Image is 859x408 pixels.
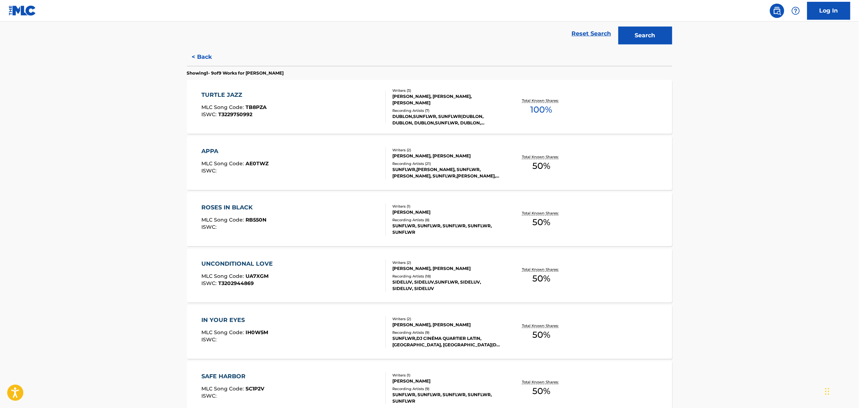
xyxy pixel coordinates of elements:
[393,147,501,153] div: Writers ( 2 )
[522,154,561,160] p: Total Known Shares:
[201,273,246,279] span: MLC Song Code :
[201,147,269,156] div: APPA
[532,328,550,341] span: 50 %
[522,98,561,103] p: Total Known Shares:
[393,265,501,272] div: [PERSON_NAME], [PERSON_NAME]
[393,322,501,328] div: [PERSON_NAME], [PERSON_NAME]
[201,203,266,212] div: ROSES IN BLACK
[201,91,267,99] div: TURTLE JAZZ
[201,316,268,324] div: IN YOUR EYES
[393,373,501,378] div: Writers ( 1 )
[201,217,246,223] span: MLC Song Code :
[246,160,269,167] span: AE0TWZ
[187,80,672,134] a: TURTLE JAZZMLC Song Code:TB8PZAISWC:T3229750992Writers (3)[PERSON_NAME], [PERSON_NAME], [PERSON_N...
[201,393,218,399] span: ISWC :
[393,392,501,404] div: SUNFLWR, SUNFLWR, SUNFLWR, SUNFLWR, SUNFLWR
[218,111,252,118] span: T3229750992
[246,104,267,110] span: TB8PZA
[532,272,550,285] span: 50 %
[532,160,550,172] span: 50 %
[201,372,264,381] div: SAFE HARBOR
[522,210,561,216] p: Total Known Shares:
[393,153,501,159] div: [PERSON_NAME], [PERSON_NAME]
[218,280,254,286] span: T3202944869
[201,385,246,392] span: MLC Song Code :
[393,335,501,348] div: SUNFLWR,DJ CINÉMA QUARTIER LATIN, [GEOGRAPHIC_DATA], [GEOGRAPHIC_DATA]|DJ CINÉMA QUARTIER LATIN, ...
[187,136,672,190] a: APPAMLC Song Code:AE0TWZISWC:Writers (2)[PERSON_NAME], [PERSON_NAME]Recording Artists (21)SUNFLWR...
[825,381,830,402] div: Drag
[201,160,246,167] span: MLC Song Code :
[393,166,501,179] div: SUNFLWR,[PERSON_NAME], SUNFLWR,[PERSON_NAME], SUNFLWR,[PERSON_NAME], SUNFLWR,[PERSON_NAME], SUNFL...
[187,249,672,303] a: UNCONDITIONAL LOVEMLC Song Code:UA7XGMISWC:T3202944869Writers (2)[PERSON_NAME], [PERSON_NAME]Reco...
[393,161,501,166] div: Recording Artists ( 21 )
[187,305,672,359] a: IN YOUR EYESMLC Song Code:IH0W5MISWC:Writers (2)[PERSON_NAME], [PERSON_NAME]Recording Artists (9)...
[531,103,552,116] span: 100 %
[187,48,230,66] button: < Back
[522,323,561,328] p: Total Known Shares:
[201,329,246,336] span: MLC Song Code :
[393,108,501,113] div: Recording Artists ( 7 )
[201,111,218,118] span: ISWC :
[187,193,672,246] a: ROSES IN BLACKMLC Song Code:RB550NISWC:Writers (1)[PERSON_NAME]Recording Artists (8)SUNFLWR, SUNF...
[393,93,501,106] div: [PERSON_NAME], [PERSON_NAME], [PERSON_NAME]
[568,26,615,42] a: Reset Search
[246,385,264,392] span: SC1P2V
[393,204,501,209] div: Writers ( 1 )
[393,316,501,322] div: Writers ( 2 )
[9,5,36,16] img: MLC Logo
[393,279,501,292] div: SIDELUV, SIDELUV,SUNFLWR, SIDELUV, SIDELUV, SIDELUV
[532,385,550,398] span: 50 %
[618,27,672,44] button: Search
[807,2,850,20] a: Log In
[246,273,269,279] span: UA7XGM
[789,4,803,18] div: Help
[823,374,859,408] iframe: Chat Widget
[201,280,218,286] span: ISWC :
[770,4,784,18] a: Public Search
[201,260,276,268] div: UNCONDITIONAL LOVE
[792,6,800,15] img: help
[201,336,218,343] span: ISWC :
[201,224,218,230] span: ISWC :
[522,379,561,385] p: Total Known Shares:
[393,113,501,126] div: DUBLON,SUNFLWR, SUNFLWR|DUBLON, DUBLON, DUBLON,SUNFLWR, DUBLON, SUNFLWR
[393,260,501,265] div: Writers ( 2 )
[246,329,268,336] span: IH0W5M
[393,217,501,223] div: Recording Artists ( 8 )
[187,70,284,76] p: Showing 1 - 9 of 9 Works for [PERSON_NAME]
[393,88,501,93] div: Writers ( 3 )
[522,267,561,272] p: Total Known Shares:
[393,330,501,335] div: Recording Artists ( 9 )
[393,378,501,384] div: [PERSON_NAME]
[246,217,266,223] span: RB550N
[773,6,781,15] img: search
[393,209,501,215] div: [PERSON_NAME]
[532,216,550,229] span: 50 %
[393,223,501,236] div: SUNFLWR, SUNFLWR, SUNFLWR, SUNFLWR, SUNFLWR
[393,274,501,279] div: Recording Artists ( 18 )
[201,167,218,174] span: ISWC :
[201,104,246,110] span: MLC Song Code :
[393,386,501,392] div: Recording Artists ( 9 )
